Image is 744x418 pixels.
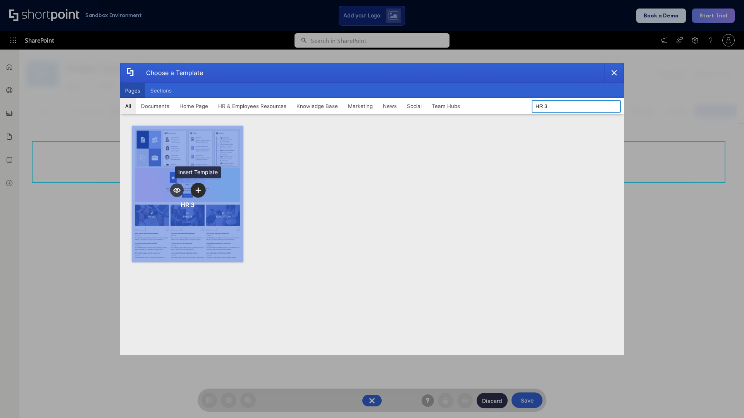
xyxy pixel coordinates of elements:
button: Social [402,98,427,114]
button: Home Page [174,98,213,114]
iframe: Chat Widget [705,381,744,418]
button: Marketing [343,98,378,114]
button: All [120,98,136,114]
button: Knowledge Base [291,98,343,114]
button: HR & Employees Resources [213,98,291,114]
button: Sections [145,83,177,98]
div: HR 3 [181,201,195,209]
button: News [378,98,402,114]
div: template selector [120,63,624,355]
input: Search [532,100,621,113]
button: Pages [120,83,145,98]
div: Choose a Template [140,63,203,82]
button: Documents [136,98,174,114]
button: Team Hubs [427,98,465,114]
